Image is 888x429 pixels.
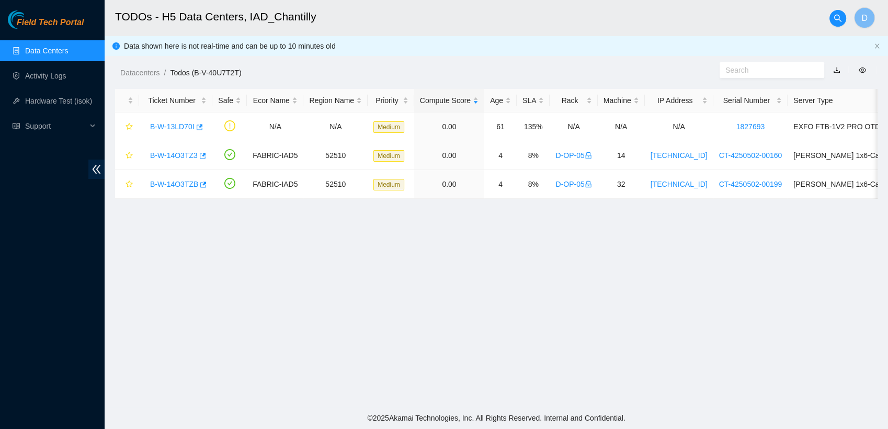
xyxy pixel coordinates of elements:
span: lock [585,152,592,159]
button: D [854,7,875,28]
span: exclamation-circle [224,120,235,131]
a: CT-4250502-00199 [719,180,782,188]
span: star [126,123,133,131]
td: FABRIC-IAD5 [247,141,303,170]
td: 4 [484,170,517,199]
a: Hardware Test (isok) [25,97,92,105]
span: close [874,43,880,49]
a: B-W-13LD70I [150,122,195,131]
td: 8% [517,170,550,199]
a: D-OP-05lock [555,180,591,188]
footer: © 2025 Akamai Technologies, Inc. All Rights Reserved. Internal and Confidential. [105,407,888,429]
td: N/A [247,112,303,141]
td: 61 [484,112,517,141]
span: star [126,152,133,160]
td: 0.00 [414,170,484,199]
a: Datacenters [120,69,160,77]
span: eye [859,66,866,74]
td: 8% [517,141,550,170]
a: CT-4250502-00160 [719,151,782,160]
span: Field Tech Portal [17,18,84,28]
span: / [164,69,166,77]
td: N/A [303,112,368,141]
a: Data Centers [25,47,68,55]
a: Activity Logs [25,72,66,80]
a: download [833,66,840,74]
td: N/A [550,112,597,141]
span: read [13,122,20,130]
a: [TECHNICAL_ID] [651,180,708,188]
a: B-W-14O3TZB [150,180,198,188]
input: Search [725,64,810,76]
td: 32 [598,170,645,199]
span: check-circle [224,178,235,189]
td: 52510 [303,170,368,199]
img: Akamai Technologies [8,10,53,29]
td: N/A [645,112,713,141]
td: 4 [484,141,517,170]
span: double-left [88,160,105,179]
span: star [126,180,133,189]
td: 0.00 [414,141,484,170]
td: 14 [598,141,645,170]
span: D [861,12,868,25]
a: [TECHNICAL_ID] [651,151,708,160]
span: Medium [373,179,404,190]
span: Medium [373,150,404,162]
td: 0.00 [414,112,484,141]
td: 135% [517,112,550,141]
span: lock [585,180,592,188]
td: N/A [598,112,645,141]
button: star [121,118,133,135]
a: Akamai TechnologiesField Tech Portal [8,19,84,32]
button: star [121,176,133,193]
td: FABRIC-IAD5 [247,170,303,199]
a: B-W-14O3TZ3 [150,151,198,160]
button: star [121,147,133,164]
button: download [825,62,848,78]
span: Support [25,116,87,137]
span: search [830,14,846,22]
a: D-OP-05lock [555,151,591,160]
span: Medium [373,121,404,133]
a: 1827693 [736,122,765,131]
td: 52510 [303,141,368,170]
a: Todos (B-V-40U7T2T) [170,69,241,77]
button: close [874,43,880,50]
button: search [829,10,846,27]
span: check-circle [224,149,235,160]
